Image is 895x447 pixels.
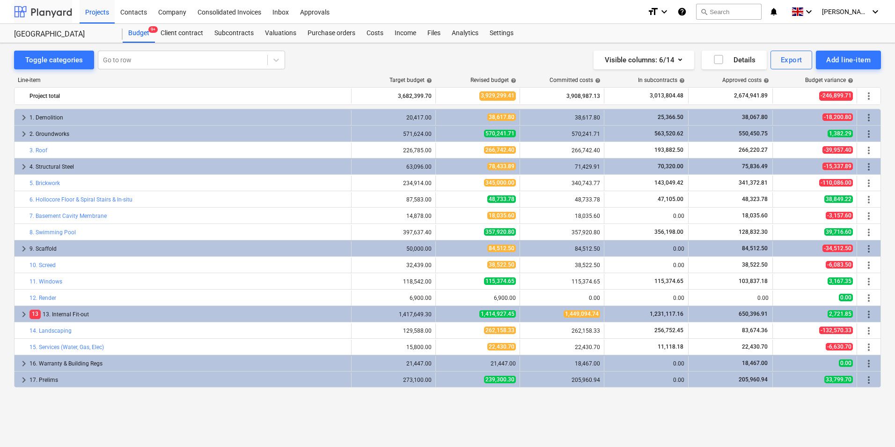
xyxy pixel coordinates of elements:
[738,229,769,235] span: 128,832.30
[355,360,432,367] div: 21,447.00
[805,77,853,83] div: Budget variance
[713,54,756,66] div: Details
[355,229,432,236] div: 397,637.40
[738,311,769,317] span: 650,396.91
[524,131,600,137] div: 570,241.71
[484,179,516,186] span: 345,000.00
[738,130,769,137] span: 550,450.75
[524,89,600,104] div: 3,908,987.13
[524,377,600,383] div: 205,960.94
[355,180,432,186] div: 234,914.00
[822,8,869,15] span: [PERSON_NAME]
[355,246,432,252] div: 50,000.00
[355,89,432,104] div: 3,682,399.70
[361,24,389,43] a: Costs
[355,377,432,383] div: 273,100.00
[677,6,687,17] i: Knowledge base
[741,212,769,219] span: 18,035.60
[550,77,601,83] div: Committed costs
[14,77,352,83] div: Line-item
[608,360,684,367] div: 0.00
[649,92,684,100] span: 3,013,804.48
[355,311,432,318] div: 1,417,649.30
[653,179,684,186] span: 143,049.42
[389,77,432,83] div: Target budget
[653,229,684,235] span: 356,198.00
[29,307,347,322] div: 13. Internal Fit-out
[389,24,422,43] a: Income
[608,246,684,252] div: 0.00
[608,295,684,301] div: 0.00
[677,78,685,83] span: help
[355,114,432,121] div: 20,417.00
[828,130,853,137] span: 1,382.29
[638,77,685,83] div: In subcontracts
[259,24,302,43] a: Valuations
[355,164,432,170] div: 63,096.00
[487,163,516,170] span: 78,433.89
[870,6,881,17] i: keyboard_arrow_down
[741,327,769,334] span: 83,674.36
[29,159,347,174] div: 4. Structural Steel
[440,360,516,367] div: 21,447.00
[738,278,769,284] span: 103,837.18
[355,147,432,154] div: 226,785.00
[484,24,519,43] div: Settings
[863,161,874,172] span: More actions
[18,161,29,172] span: keyboard_arrow_right
[647,6,659,17] i: format_size
[524,164,600,170] div: 71,429.91
[355,295,432,301] div: 6,900.00
[524,328,600,334] div: 262,158.33
[826,261,853,268] span: -6,083.50
[741,163,769,170] span: 75,836.49
[355,262,432,268] div: 32,439.00
[524,196,600,203] div: 48,733.78
[29,110,347,125] div: 1. Demolition
[653,147,684,153] span: 193,882.50
[863,260,874,271] span: More actions
[657,163,684,170] span: 70,320.00
[863,210,874,222] span: More actions
[863,358,874,369] span: More actions
[741,343,769,350] span: 22,430.70
[605,54,683,66] div: Visible columns : 6/14
[425,78,432,83] span: help
[819,179,853,186] span: -110,086.00
[422,24,446,43] a: Files
[657,196,684,202] span: 47,105.00
[839,359,853,367] span: 0.00
[863,227,874,238] span: More actions
[816,51,881,69] button: Add line-item
[355,196,432,203] div: 87,583.00
[524,360,600,367] div: 18,467.00
[653,130,684,137] span: 563,520.62
[355,278,432,285] div: 118,542.00
[29,344,104,350] a: 15. Services (Water, Gas, Elec)
[863,194,874,205] span: More actions
[700,8,708,15] span: search
[822,146,853,154] span: -39,957.40
[487,343,516,350] span: 22,430.70
[18,374,29,386] span: keyboard_arrow_right
[29,262,56,268] a: 10. Screed
[608,262,684,268] div: 0.00
[29,196,132,203] a: 6. Hollocore Floor & Spiral Stairs & In-situ
[824,228,853,236] span: 39,716.60
[14,30,111,39] div: [GEOGRAPHIC_DATA]
[848,402,895,447] div: Chat Widget
[524,147,600,154] div: 266,742.40
[123,24,155,43] div: Budget
[741,261,769,268] span: 38,522.50
[696,4,762,20] button: Search
[524,246,600,252] div: 84,512.50
[446,24,484,43] div: Analytics
[863,243,874,254] span: More actions
[209,24,259,43] div: Subcontracts
[29,147,47,154] a: 3. Roof
[741,114,769,120] span: 38,067.80
[524,295,600,301] div: 0.00
[29,229,76,236] a: 8. Swimming Pool
[863,292,874,304] span: More actions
